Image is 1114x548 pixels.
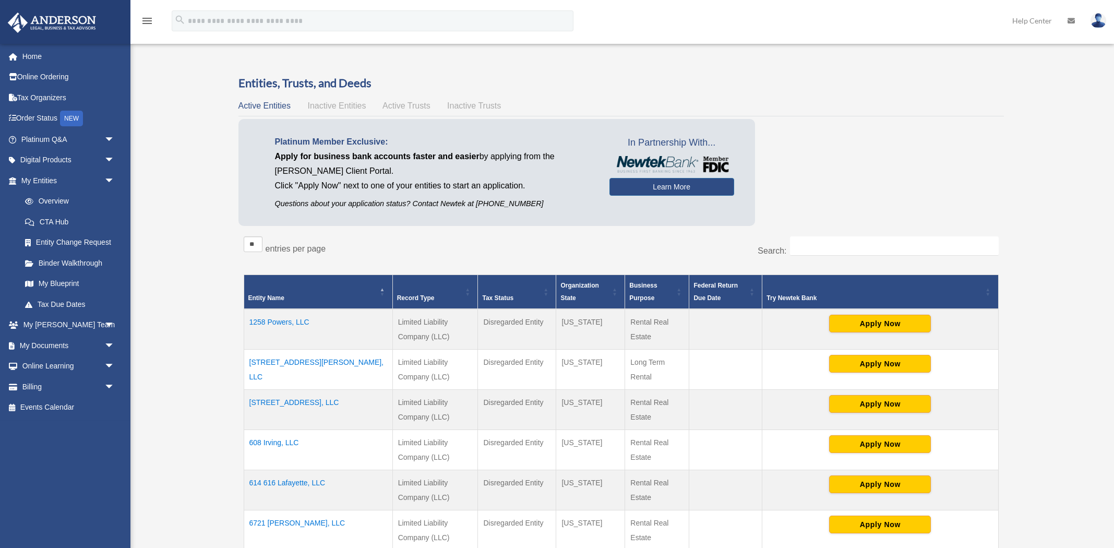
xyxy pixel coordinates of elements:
[556,350,625,390] td: [US_STATE]
[15,273,125,294] a: My Blueprint
[478,350,556,390] td: Disregarded Entity
[238,75,1004,91] h3: Entities, Trusts, and Deeds
[560,282,598,302] span: Organization State
[275,197,594,210] p: Questions about your application status? Contact Newtek at [PHONE_NUMBER]
[392,470,478,510] td: Limited Liability Company (LLC)
[556,275,625,309] th: Organization State: Activate to sort
[829,435,931,453] button: Apply Now
[248,294,284,302] span: Entity Name
[556,309,625,350] td: [US_STATE]
[556,390,625,430] td: [US_STATE]
[104,335,125,356] span: arrow_drop_down
[829,475,931,493] button: Apply Now
[478,430,556,470] td: Disregarded Entity
[556,430,625,470] td: [US_STATE]
[7,150,130,171] a: Digital Productsarrow_drop_down
[104,129,125,150] span: arrow_drop_down
[829,315,931,332] button: Apply Now
[275,178,594,193] p: Click "Apply Now" next to one of your entities to start an application.
[392,430,478,470] td: Limited Liability Company (LLC)
[244,430,392,470] td: 608 Irving, LLC
[478,275,556,309] th: Tax Status: Activate to sort
[7,87,130,108] a: Tax Organizers
[625,430,689,470] td: Rental Real Estate
[447,101,501,110] span: Inactive Trusts
[609,178,734,196] a: Learn More
[382,101,430,110] span: Active Trusts
[392,309,478,350] td: Limited Liability Company (LLC)
[615,156,729,173] img: NewtekBankLogoSM.png
[60,111,83,126] div: NEW
[762,275,998,309] th: Try Newtek Bank : Activate to sort
[7,315,130,336] a: My [PERSON_NAME] Teamarrow_drop_down
[829,516,931,533] button: Apply Now
[15,232,125,253] a: Entity Change Request
[392,390,478,430] td: Limited Liability Company (LLC)
[15,294,125,315] a: Tax Due Dates
[829,395,931,413] button: Apply Now
[275,149,594,178] p: by applying from the [PERSON_NAME] Client Portal.
[625,470,689,510] td: Rental Real Estate
[7,356,130,377] a: Online Learningarrow_drop_down
[266,244,326,253] label: entries per page
[625,275,689,309] th: Business Purpose: Activate to sort
[275,152,480,161] span: Apply for business bank accounts faster and easier
[5,13,99,33] img: Anderson Advisors Platinum Portal
[689,275,762,309] th: Federal Return Due Date: Activate to sort
[7,108,130,129] a: Order StatusNEW
[238,101,291,110] span: Active Entities
[556,470,625,510] td: [US_STATE]
[609,135,734,151] span: In Partnership With...
[15,191,120,212] a: Overview
[693,282,738,302] span: Federal Return Due Date
[275,135,594,149] p: Platinum Member Exclusive:
[397,294,435,302] span: Record Type
[482,294,513,302] span: Tax Status
[7,335,130,356] a: My Documentsarrow_drop_down
[141,18,153,27] a: menu
[7,67,130,88] a: Online Ordering
[829,355,931,373] button: Apply Now
[478,470,556,510] td: Disregarded Entity
[766,292,982,304] div: Try Newtek Bank
[1091,13,1106,28] img: User Pic
[244,390,392,430] td: [STREET_ADDRESS], LLC
[15,211,125,232] a: CTA Hub
[104,376,125,398] span: arrow_drop_down
[307,101,366,110] span: Inactive Entities
[174,14,186,26] i: search
[244,350,392,390] td: [STREET_ADDRESS][PERSON_NAME], LLC
[7,376,130,397] a: Billingarrow_drop_down
[392,350,478,390] td: Limited Liability Company (LLC)
[244,470,392,510] td: 614 616 Lafayette, LLC
[392,275,478,309] th: Record Type: Activate to sort
[758,246,786,255] label: Search:
[7,129,130,150] a: Platinum Q&Aarrow_drop_down
[104,170,125,192] span: arrow_drop_down
[625,350,689,390] td: Long Term Rental
[625,390,689,430] td: Rental Real Estate
[104,150,125,171] span: arrow_drop_down
[15,253,125,273] a: Binder Walkthrough
[629,282,657,302] span: Business Purpose
[478,390,556,430] td: Disregarded Entity
[7,46,130,67] a: Home
[244,275,392,309] th: Entity Name: Activate to invert sorting
[7,397,130,418] a: Events Calendar
[104,356,125,377] span: arrow_drop_down
[625,309,689,350] td: Rental Real Estate
[478,309,556,350] td: Disregarded Entity
[244,309,392,350] td: 1258 Powers, LLC
[7,170,125,191] a: My Entitiesarrow_drop_down
[104,315,125,336] span: arrow_drop_down
[141,15,153,27] i: menu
